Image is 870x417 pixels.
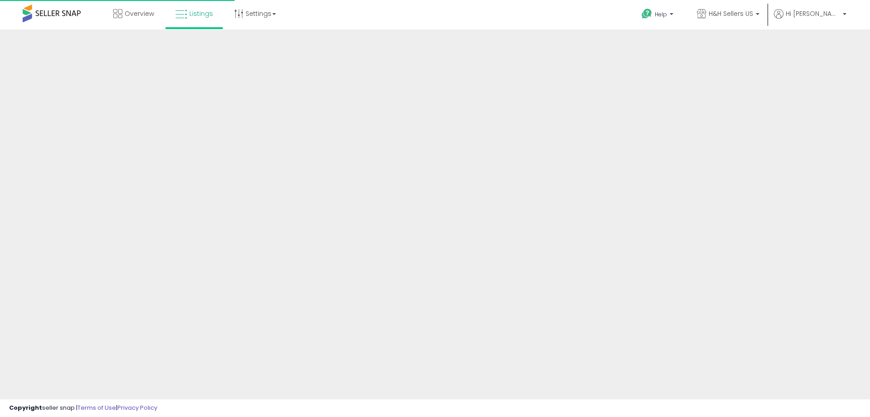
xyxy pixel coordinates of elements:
[9,403,42,412] strong: Copyright
[125,9,154,18] span: Overview
[774,9,846,29] a: Hi [PERSON_NAME]
[641,8,652,20] i: Get Help
[786,9,840,18] span: Hi [PERSON_NAME]
[189,9,213,18] span: Listings
[634,1,682,29] a: Help
[655,10,667,18] span: Help
[709,9,753,18] span: H&H Sellers US
[77,403,116,412] a: Terms of Use
[9,404,157,412] div: seller snap | |
[117,403,157,412] a: Privacy Policy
